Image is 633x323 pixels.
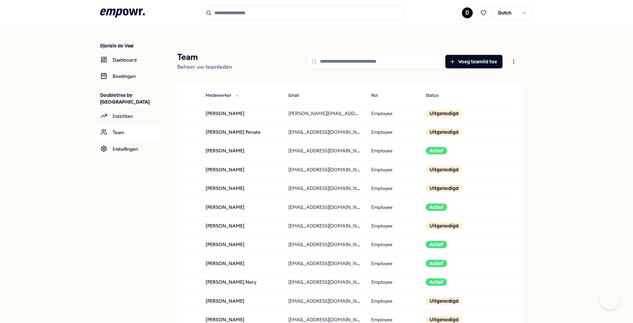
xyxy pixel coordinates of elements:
[200,123,283,141] td: [PERSON_NAME] Penate
[426,147,447,154] div: Actief
[283,142,366,160] td: [EMAIL_ADDRESS][DOMAIN_NAME]
[426,222,462,230] div: Uitgenodigd
[426,128,462,136] div: Uitgenodigd
[426,260,447,267] div: Actief
[100,42,161,49] p: Djenzie de Vaal
[283,160,366,179] td: [EMAIL_ADDRESS][DOMAIN_NAME]
[200,198,283,216] td: [PERSON_NAME]
[426,166,462,173] div: Uitgenodigd
[366,216,421,235] td: Employee
[366,198,421,216] td: Employee
[200,273,283,292] td: [PERSON_NAME] Nery
[366,254,421,273] td: Employee
[599,289,619,309] iframe: Help Scout Beacon - Open
[200,89,245,103] button: Medewerker
[426,241,447,248] div: Actief
[200,235,283,254] td: [PERSON_NAME]
[200,160,283,179] td: [PERSON_NAME]
[420,89,452,103] button: Status
[426,203,447,211] div: Actief
[202,5,405,20] input: Search for products, categories or subcategories
[200,216,283,235] td: [PERSON_NAME]
[366,160,421,179] td: Employee
[283,254,366,273] td: [EMAIL_ADDRESS][DOMAIN_NAME]
[366,179,421,198] td: Employee
[505,55,522,68] button: Open menu
[283,104,366,123] td: [PERSON_NAME][EMAIL_ADDRESS][DOMAIN_NAME]
[366,273,421,292] td: Employee
[200,104,283,123] td: [PERSON_NAME]
[177,52,232,63] p: Team
[200,142,283,160] td: [PERSON_NAME]
[283,89,312,103] button: Email
[95,52,161,68] a: Dashboard
[283,179,366,198] td: [EMAIL_ADDRESS][DOMAIN_NAME]
[283,198,366,216] td: [EMAIL_ADDRESS][DOMAIN_NAME]
[200,179,283,198] td: [PERSON_NAME]
[366,235,421,254] td: Employee
[283,123,366,141] td: [EMAIL_ADDRESS][DOMAIN_NAME]
[95,68,161,84] a: Boekingen
[366,142,421,160] td: Employee
[366,104,421,123] td: Employee
[95,141,161,157] a: Instellingen
[100,92,161,105] p: Doubletree by [GEOGRAPHIC_DATA]
[177,64,232,70] span: Beheer uw teamleden
[366,123,421,141] td: Employee
[283,273,366,292] td: [EMAIL_ADDRESS][DOMAIN_NAME]
[426,278,447,286] div: Actief
[426,110,462,117] div: Uitgenodigd
[95,124,161,141] a: Team
[462,7,473,18] button: D
[95,108,161,124] a: Inzichten
[426,185,462,192] div: Uitgenodigd
[283,235,366,254] td: [EMAIL_ADDRESS][DOMAIN_NAME]
[200,254,283,273] td: [PERSON_NAME]
[283,216,366,235] td: [EMAIL_ADDRESS][DOMAIN_NAME]
[366,89,391,103] button: Rol
[445,55,502,68] button: Voeg teamlid toe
